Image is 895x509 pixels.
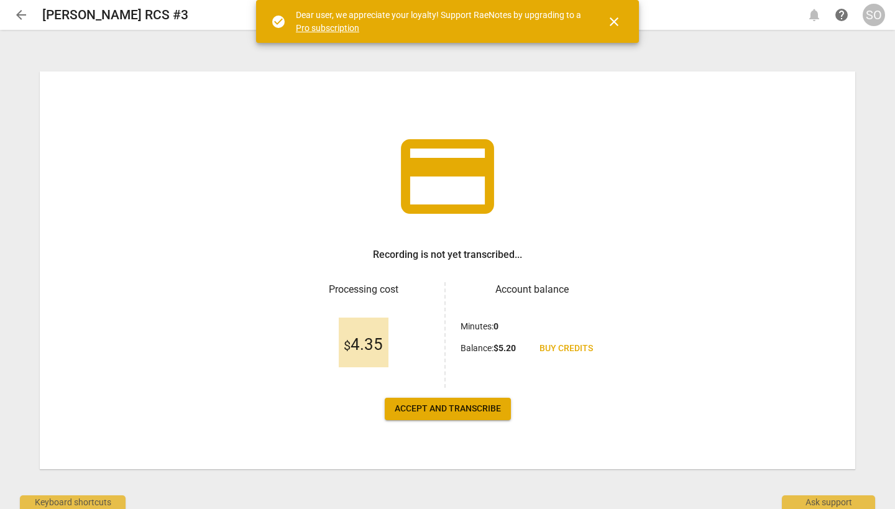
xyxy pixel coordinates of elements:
[14,7,29,22] span: arrow_back
[344,338,351,353] span: $
[461,282,603,297] h3: Account balance
[392,121,503,232] span: credit_card
[271,14,286,29] span: check_circle
[782,495,875,509] div: Ask support
[296,9,584,34] div: Dear user, we appreciate your loyalty! Support RaeNotes by upgrading to a
[607,14,622,29] span: close
[599,7,629,37] button: Close
[530,337,603,360] a: Buy credits
[20,495,126,509] div: Keyboard shortcuts
[461,320,498,333] p: Minutes :
[385,398,511,420] button: Accept and transcribe
[42,7,188,23] h2: [PERSON_NAME] RCS #3
[461,342,516,355] p: Balance :
[863,4,885,26] button: SO
[493,321,498,331] b: 0
[296,23,359,33] a: Pro subscription
[830,4,853,26] a: Help
[539,342,593,355] span: Buy credits
[292,282,434,297] h3: Processing cost
[373,247,522,262] h3: Recording is not yet transcribed...
[344,336,383,354] span: 4.35
[395,403,501,415] span: Accept and transcribe
[493,343,516,353] b: $ 5.20
[834,7,849,22] span: help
